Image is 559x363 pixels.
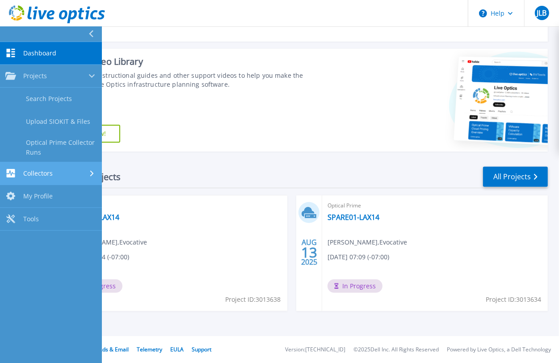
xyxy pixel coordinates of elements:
div: Find tutorials, instructional guides and other support videos to help you make the most of your L... [52,71,314,89]
div: Support Video Library [52,56,314,68]
li: Powered by Live Optics, a Dell Technology [447,347,551,353]
span: [PERSON_NAME] , Evocative [67,237,147,247]
span: [DATE] 07:09 (-07:00) [328,252,389,262]
span: JLB [537,9,546,17]
li: Version: [TECHNICAL_ID] [285,347,345,353]
a: SPARE01-LAX14 [328,213,379,222]
div: AUG 2025 [301,236,318,269]
li: © 2025 Dell Inc. All Rights Reserved [353,347,439,353]
span: Collectors [23,169,53,177]
span: Project ID: 3013638 [225,295,281,304]
span: My Profile [23,192,53,200]
a: All Projects [483,167,548,187]
a: SPARE01-LAX14 [67,213,119,222]
span: Projects [23,72,47,80]
a: Support [192,346,211,353]
a: Ads & Email [99,346,129,353]
a: EULA [170,346,184,353]
span: 13 [301,249,317,256]
span: Optical Prime [328,201,542,211]
span: In Progress [328,279,382,293]
span: Tools [23,215,39,223]
a: Telemetry [137,346,162,353]
span: Optical Prime [67,201,282,211]
span: Dashboard [23,49,56,57]
span: Project ID: 3013634 [486,295,541,304]
span: [PERSON_NAME] , Evocative [328,237,407,247]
